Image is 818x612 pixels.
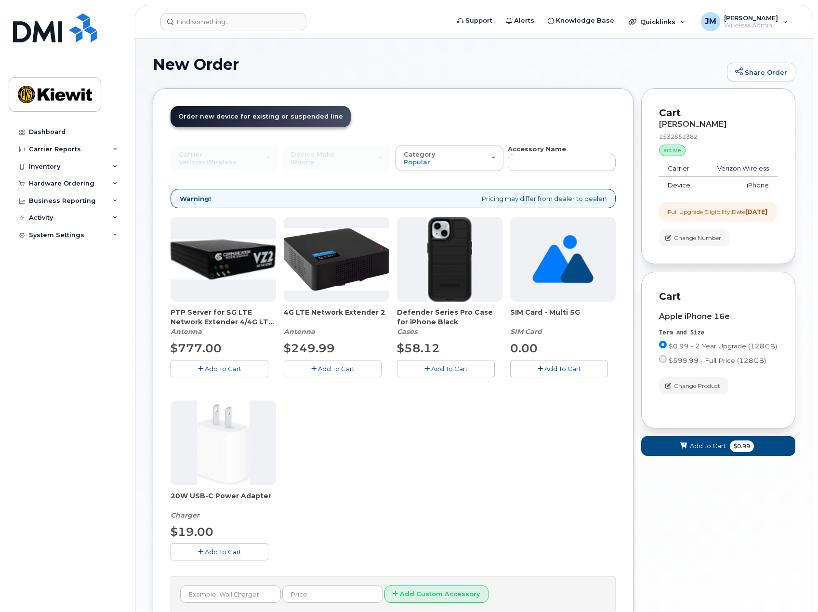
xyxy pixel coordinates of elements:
[668,208,767,216] div: Full Upgrade Eligibility Date
[776,570,811,605] iframe: Messenger Launcher
[284,327,315,336] em: Antenna
[396,146,503,171] button: Category Popular
[284,228,389,291] img: 4glte_extender.png
[659,229,729,246] button: Change Number
[510,307,616,336] div: SIM Card - Multi 5G
[508,145,566,153] strong: Accessory Name
[384,585,488,603] button: Add Custom Accessory
[171,491,276,520] div: 20W USB-C Power Adapter
[397,307,502,336] div: Defender Series Pro Case for iPhone Black
[404,150,435,158] span: Category
[745,208,767,215] strong: [DATE]
[284,307,389,336] div: 4G LTE Network Extender 2
[659,377,728,394] button: Change Product
[690,441,726,451] span: Add to Cart
[178,113,343,120] span: Order new device for existing or suspended line
[282,585,383,603] input: Price
[510,360,608,377] button: Add To Cart
[674,234,721,242] span: Change Number
[659,177,702,194] td: Device
[659,145,686,156] div: active
[205,548,241,556] span: Add To Cart
[397,307,502,327] span: Defender Series Pro Case for iPhone Black
[180,194,211,203] strong: Warning!
[674,382,720,390] span: Change Product
[544,365,581,373] span: Add To Cart
[171,543,268,560] button: Add To Cart
[659,355,667,363] input: $599.99 - Full Price (128GB)
[397,341,440,355] span: $58.12
[510,327,542,336] em: SIM Card
[702,177,778,194] td: iPhone
[397,327,417,336] em: Cases
[171,511,199,519] em: Charger
[659,329,778,337] div: Term and Size
[153,56,722,73] h1: New Order
[659,290,778,304] p: Cart
[171,307,276,336] div: PTP Server for 5G LTE Network Extender 4/4G LTE Network Extender 3
[404,158,430,166] span: Popular
[431,365,468,373] span: Add To Cart
[727,63,795,82] a: Share Order
[171,307,276,327] span: PTP Server for 5G LTE Network Extender 4/4G LTE Network Extender 3
[532,217,594,302] img: no_image_found-2caef05468ed5679b831cfe6fc140e25e0c280774317ffc20a367ab7fd17291e.png
[180,585,281,603] input: Example: Wall Charger
[171,239,276,279] img: Casa_Sysem.png
[659,312,778,321] div: Apple iPhone 16e
[659,106,778,120] p: Cart
[659,341,667,348] input: $0.99 - 2 Year Upgrade (128GB)
[730,440,754,452] span: $0.99
[171,341,222,355] span: $777.00
[171,189,616,209] div: Pricing may differ from dealer to dealer!
[397,360,495,377] button: Add To Cart
[669,357,766,364] span: $599.99 - Full Price (128GB)
[205,365,241,373] span: Add To Cart
[702,160,778,177] td: Verizon Wireless
[659,120,778,129] div: [PERSON_NAME]
[284,341,335,355] span: $249.99
[171,327,202,336] em: Antenna
[284,307,389,327] span: 4G LTE Network Extender 2
[510,341,538,355] span: 0.00
[284,360,382,377] button: Add To Cart
[659,160,702,177] td: Carrier
[427,217,473,302] img: defenderiphone14.png
[171,525,213,539] span: $19.00
[318,365,355,373] span: Add To Cart
[669,342,777,350] span: $0.99 - 2 Year Upgrade (128GB)
[197,400,250,485] img: apple20w.jpg
[641,436,795,456] button: Add to Cart $0.99
[659,133,778,141] div: 2532552382
[510,307,616,327] span: SIM Card - Multi 5G
[171,491,276,510] span: 20W USB-C Power Adapter
[171,360,268,377] button: Add To Cart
